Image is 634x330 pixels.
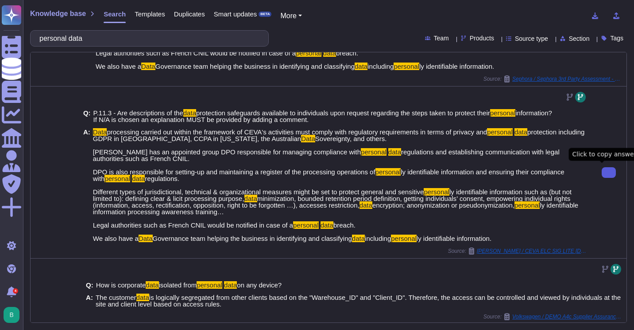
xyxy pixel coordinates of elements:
[355,63,367,70] mark: data
[514,201,540,209] mark: personal
[514,128,527,136] mark: data
[96,294,621,308] span: is logically segregated from other clients based on the "Warehouse_ID" and "Client_ID". Therefore...
[490,109,516,117] mark: personal
[237,281,282,289] span: on any device?
[136,294,149,301] mark: data
[280,12,296,20] span: More
[323,49,336,57] mark: data
[159,281,197,289] span: isolated from
[107,128,487,136] span: processing carried out within the framework of CEVA's activities must comply with regulatory requ...
[477,248,588,254] span: [PERSON_NAME] / CEVA ELC SIG LITE [DATE] [DATE]
[391,235,417,242] mark: personal
[132,175,145,182] mark: data
[93,188,572,202] span: ly identifiable information such as (but not limited to): defining clear & licit processing purpose,
[93,168,564,182] span: ly identifiable information and ensuring their compliance with
[365,235,391,242] span: including
[375,168,401,176] mark: personal
[13,288,18,294] div: 4
[361,148,387,156] mark: personal
[135,11,165,17] span: Templates
[259,12,271,17] div: BETA
[321,221,333,229] mark: data
[280,11,302,21] button: More
[93,148,560,176] span: regulations and establishing communication with legal authorities such as French CNIL. DPO is als...
[86,294,93,307] b: A:
[183,109,196,117] mark: data
[360,201,372,209] mark: data
[293,221,319,229] mark: personal
[424,188,449,196] mark: personal
[93,128,107,136] mark: Data
[515,35,548,42] span: Source type
[483,75,623,82] span: Source:
[93,195,570,209] span: minimization, bounded retention period definition, getting individuals’ consent, empowering indiv...
[352,235,365,242] mark: data
[487,128,513,136] mark: personal
[93,128,585,142] span: protection including GDPR in [GEOGRAPHIC_DATA], CCPA in [US_STATE], the Australian
[394,63,419,70] mark: personal
[196,109,490,117] span: protection safeguards available to individuals upon request regarding the steps taken to protect ...
[197,281,222,289] mark: personal
[367,63,394,70] span: including
[93,201,578,229] span: ly identifiable information processing awareness training… Legal authorities such as French CNIL ...
[301,135,315,142] mark: Data
[610,35,623,41] span: Tags
[296,49,321,57] mark: personal
[141,63,155,70] mark: Data
[372,201,514,209] span: encryption; anonymization or pseudonymization,
[93,109,183,117] span: P.11.3 - Are descriptions of the
[83,129,90,242] b: A:
[388,148,401,156] mark: data
[448,247,588,255] span: Source:
[434,35,449,41] span: Team
[96,281,146,289] span: How is corporate
[30,10,86,17] span: Knowledge base
[244,195,257,202] mark: data
[104,175,130,182] mark: personal
[214,11,257,17] span: Smart updates
[224,281,237,289] mark: data
[512,76,623,82] span: Sephora / Sephora 3rd Party Assessment - CEVA
[174,11,205,17] span: Duplicates
[4,307,19,323] img: user
[512,314,623,319] span: Volkswagen / DEMO A4c Supplier Assurance Questionnaire
[153,235,352,242] span: Governance team helping the business in identifying and classifying
[419,63,494,70] span: ly identifiable information.
[86,282,93,288] b: Q:
[83,110,91,123] b: Q:
[104,11,126,17] span: Search
[569,35,590,42] span: Section
[146,281,158,289] mark: data
[470,35,494,41] span: Products
[483,313,623,320] span: Source:
[93,109,552,123] span: information? If N/A is chosen an explanation MUST be provided by adding a comment.
[2,305,26,325] button: user
[155,63,355,70] span: Governance team helping the business in identifying and classifying
[139,235,153,242] mark: Data
[35,31,259,46] input: Search a question or template...
[417,235,491,242] span: ly identifiable information.
[96,294,136,301] span: The customer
